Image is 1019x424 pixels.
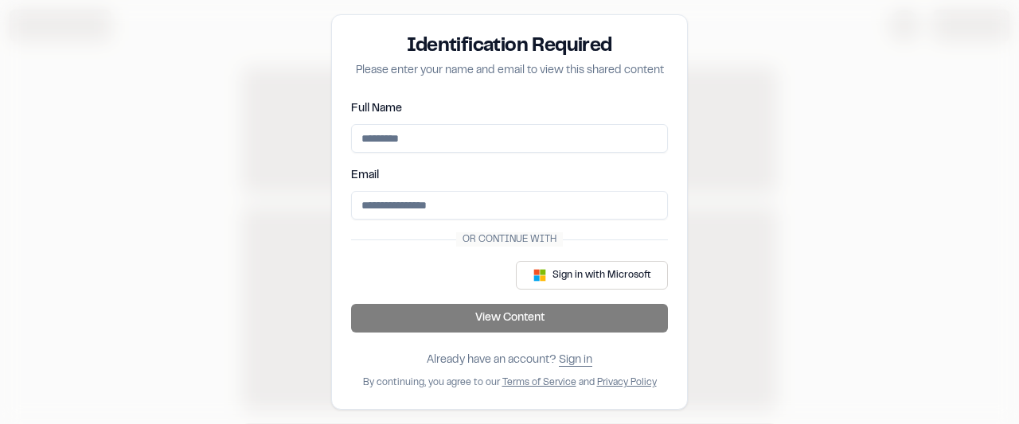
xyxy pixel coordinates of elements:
button: Privacy Policy [597,375,657,390]
p: Please enter your name and email to view this shared content [351,62,668,80]
iframe: Sign in with Google Button [343,258,505,293]
div: Sign in with Google. Opens in new tab [351,258,497,293]
label: Full Name [351,104,402,114]
span: Or continue with [456,232,563,247]
button: Sign in [559,352,592,369]
label: Email [351,171,379,181]
button: Terms of Service [502,375,576,390]
div: By continuing, you agree to our and [363,375,657,390]
h3: Identification Required [351,34,668,60]
button: Sign in with Microsoft [516,261,668,290]
div: Already have an account? [427,352,592,369]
